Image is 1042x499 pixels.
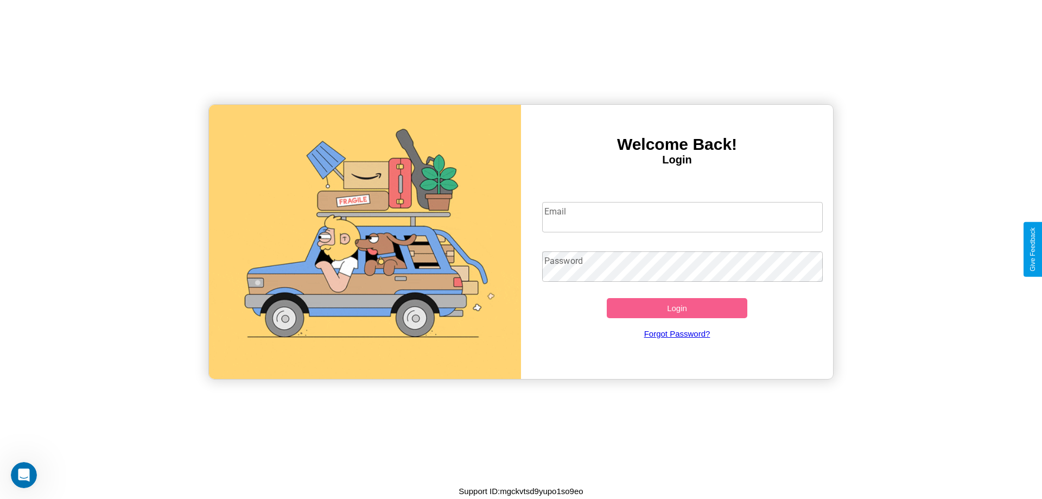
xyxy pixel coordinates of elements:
h3: Welcome Back! [521,135,833,154]
iframe: Intercom live chat [11,462,37,488]
img: gif [209,105,521,379]
p: Support ID: mgckvtsd9yupo1so9eo [459,484,583,498]
div: Give Feedback [1029,228,1037,271]
h4: Login [521,154,833,166]
a: Forgot Password? [537,318,818,349]
button: Login [607,298,747,318]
